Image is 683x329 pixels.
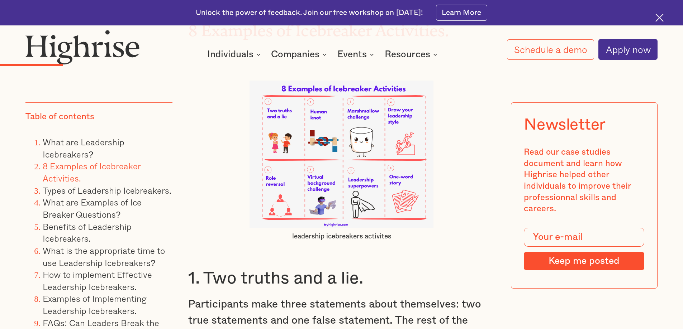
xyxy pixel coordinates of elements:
div: Companies [271,50,319,59]
input: Your e-mail [524,228,644,247]
img: leadership icebreakers activites [250,81,433,228]
img: Cross icon [655,14,664,22]
div: Individuals [207,50,263,59]
div: Unlock the power of feedback. Join our free workshop on [DATE]! [196,8,423,18]
form: Modal Form [524,228,644,270]
a: How to implement Effective Leadership Icebreakers. [43,268,152,293]
input: Keep me posted [524,252,644,270]
div: Events [337,50,367,59]
a: What are Examples of Ice Breaker Questions? [43,195,142,221]
a: Schedule a demo [507,39,594,60]
a: Apply now [598,39,658,60]
div: Read our case studies document and learn how Highrise helped other individuals to improve their p... [524,147,644,215]
div: Table of contents [25,111,94,123]
a: 8 Examples of Icebreaker Activities. [43,159,141,185]
div: Individuals [207,50,253,59]
a: What is the appropriate time to use Leadership Icebreakers? [43,244,165,269]
div: Newsletter [524,115,606,134]
h3: 1. Two truths and a lie. [188,268,495,289]
a: Types of Leadership Icebreakers. [43,184,171,197]
div: Events [337,50,376,59]
div: Companies [271,50,329,59]
a: Examples of Implementing Leadership Icebreakers. [43,292,147,317]
a: Benefits of Leadership Icebreakers. [43,220,132,245]
img: Highrise logo [25,30,139,64]
div: Resources [385,50,440,59]
a: What are Leadership Icebreakers? [43,135,124,161]
a: Learn More [436,5,487,21]
figcaption: leadership icebreakers activites [250,232,433,241]
div: Resources [385,50,430,59]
